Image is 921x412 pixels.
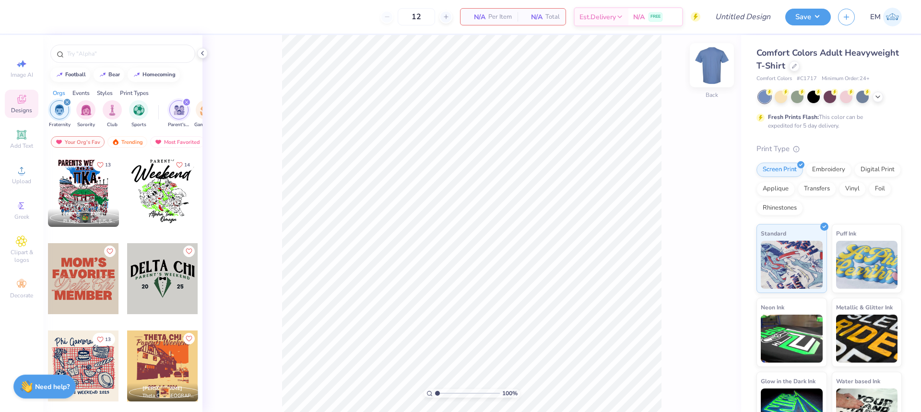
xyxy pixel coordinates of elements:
span: Designs [11,106,32,114]
button: filter button [129,100,148,129]
img: Standard [761,241,823,289]
div: Foil [869,182,891,196]
div: Transfers [798,182,836,196]
span: Upload [12,177,31,185]
div: filter for Sports [129,100,148,129]
button: homecoming [128,68,180,82]
img: Puff Ink [836,241,898,289]
img: Parent's Weekend Image [174,105,185,116]
span: 13 [105,163,111,167]
img: Game Day Image [200,105,211,116]
button: Like [93,158,115,171]
div: Styles [97,89,113,97]
button: Like [183,246,195,257]
img: Sports Image [133,105,144,116]
div: homecoming [142,72,176,77]
div: bear [108,72,120,77]
button: Save [785,9,831,25]
span: Club [107,121,118,129]
div: Most Favorited [150,136,204,148]
button: filter button [76,100,95,129]
div: Events [72,89,90,97]
span: 13 [105,337,111,342]
div: Your Org's Fav [51,136,105,148]
div: filter for Fraternity [49,100,71,129]
div: Back [706,91,718,99]
span: Minimum Order: 24 + [822,75,870,83]
div: Trending [107,136,147,148]
strong: Fresh Prints Flash: [768,113,819,121]
span: Total [545,12,560,22]
div: Vinyl [839,182,866,196]
div: Applique [756,182,795,196]
span: Greek [14,213,29,221]
img: most_fav.gif [55,139,63,145]
span: N/A [633,12,645,22]
span: Fraternity [49,121,71,129]
span: [PERSON_NAME] [142,385,182,392]
span: N/A [523,12,543,22]
span: Pi Kappa Alpha, [US_STATE][GEOGRAPHIC_DATA] [63,218,115,225]
img: Club Image [107,105,118,116]
input: Try "Alpha" [66,49,189,59]
button: Like [93,333,115,346]
button: filter button [103,100,122,129]
span: Image AI [11,71,33,79]
span: Water based Ink [836,376,880,386]
div: Print Types [120,89,149,97]
span: Theta Chi, [GEOGRAPHIC_DATA][US_STATE], [GEOGRAPHIC_DATA] [142,392,194,400]
a: EM [870,8,902,26]
span: Per Item [488,12,512,22]
span: FREE [650,13,661,20]
img: Emily Mcclelland [883,8,902,26]
span: Sorority [77,121,95,129]
img: Sorority Image [81,105,92,116]
div: Embroidery [806,163,851,177]
span: Standard [761,228,786,238]
span: Add Text [10,142,33,150]
span: Neon Ink [761,302,784,312]
span: 100 % [502,389,518,398]
img: trend_line.gif [99,72,106,78]
span: 14 [184,163,190,167]
div: filter for Game Day [194,100,216,129]
span: N/A [466,12,485,22]
div: filter for Sorority [76,100,95,129]
span: [PERSON_NAME] [63,211,103,217]
strong: Need help? [35,382,70,391]
img: Fraternity Image [54,105,65,116]
button: filter button [49,100,71,129]
button: Like [104,246,116,257]
div: filter for Parent's Weekend [168,100,190,129]
img: Neon Ink [761,315,823,363]
span: EM [870,12,881,23]
span: Glow in the Dark Ink [761,376,815,386]
span: Parent's Weekend [168,121,190,129]
input: Untitled Design [708,7,778,26]
img: Metallic & Glitter Ink [836,315,898,363]
span: Metallic & Glitter Ink [836,302,893,312]
img: trending.gif [112,139,119,145]
div: Screen Print [756,163,803,177]
img: most_fav.gif [154,139,162,145]
button: football [50,68,90,82]
button: Like [183,333,195,344]
div: Rhinestones [756,201,803,215]
span: Comfort Colors [756,75,792,83]
button: Like [172,158,194,171]
div: Print Type [756,143,902,154]
img: trend_line.gif [56,72,63,78]
div: This color can be expedited for 5 day delivery. [768,113,886,130]
button: filter button [194,100,216,129]
span: Comfort Colors Adult Heavyweight T-Shirt [756,47,899,71]
div: filter for Club [103,100,122,129]
span: Decorate [10,292,33,299]
button: bear [94,68,124,82]
span: Game Day [194,121,216,129]
div: Orgs [53,89,65,97]
span: Sports [131,121,146,129]
img: trend_line.gif [133,72,141,78]
div: Digital Print [854,163,901,177]
img: Back [693,46,731,84]
button: filter button [168,100,190,129]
